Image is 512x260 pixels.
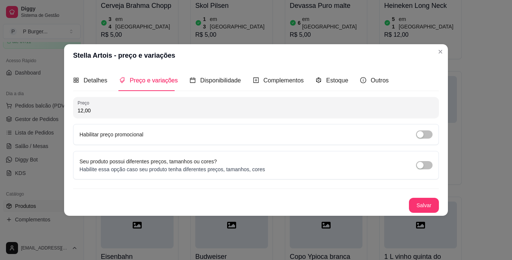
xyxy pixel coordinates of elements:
label: Preço [78,100,92,106]
span: plus-square [253,77,259,83]
header: Stella Artois - preço e variações [64,44,448,67]
label: Habilitar preço promocional [79,131,143,137]
span: appstore [73,77,79,83]
span: tags [119,77,125,83]
label: Seu produto possui diferentes preços, tamanhos ou cores? [79,158,217,164]
p: Habilite essa opção caso seu produto tenha diferentes preços, tamanhos, cores [79,166,265,173]
input: Preço [78,107,434,114]
span: Preço e variações [130,77,178,84]
span: info-circle [360,77,366,83]
span: code-sandbox [316,77,322,83]
span: Disponibilidade [200,77,241,84]
span: calendar [190,77,196,83]
span: Outros [371,77,389,84]
button: Close [434,46,446,58]
span: Estoque [326,77,348,84]
span: Detalhes [84,77,107,84]
button: Salvar [409,198,439,213]
span: Complementos [263,77,304,84]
